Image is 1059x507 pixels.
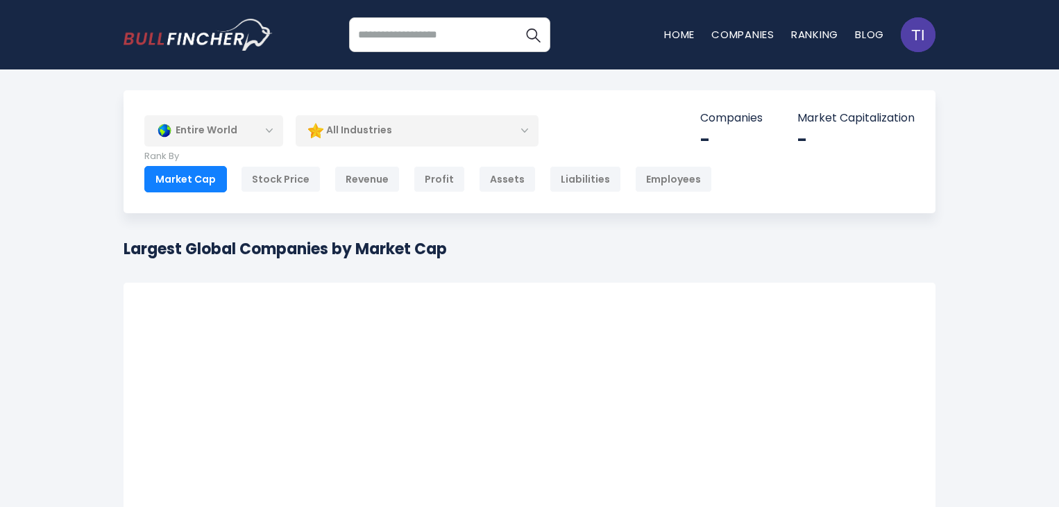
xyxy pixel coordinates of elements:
div: - [797,129,915,151]
div: All Industries [296,115,539,147]
div: Employees [635,166,712,192]
div: Stock Price [241,166,321,192]
button: Search [516,17,550,52]
div: Assets [479,166,536,192]
a: Go to homepage [124,19,273,51]
a: Home [664,27,695,42]
a: Ranking [791,27,838,42]
a: Blog [855,27,884,42]
div: - [700,129,763,151]
div: Profit [414,166,465,192]
div: Market Cap [144,166,227,192]
a: Companies [711,27,774,42]
p: Companies [700,111,763,126]
div: Entire World [144,115,283,147]
p: Market Capitalization [797,111,915,126]
h1: Largest Global Companies by Market Cap [124,238,447,260]
div: Liabilities [550,166,621,192]
div: Revenue [334,166,400,192]
img: bullfincher logo [124,19,273,51]
p: Rank By [144,151,712,163]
